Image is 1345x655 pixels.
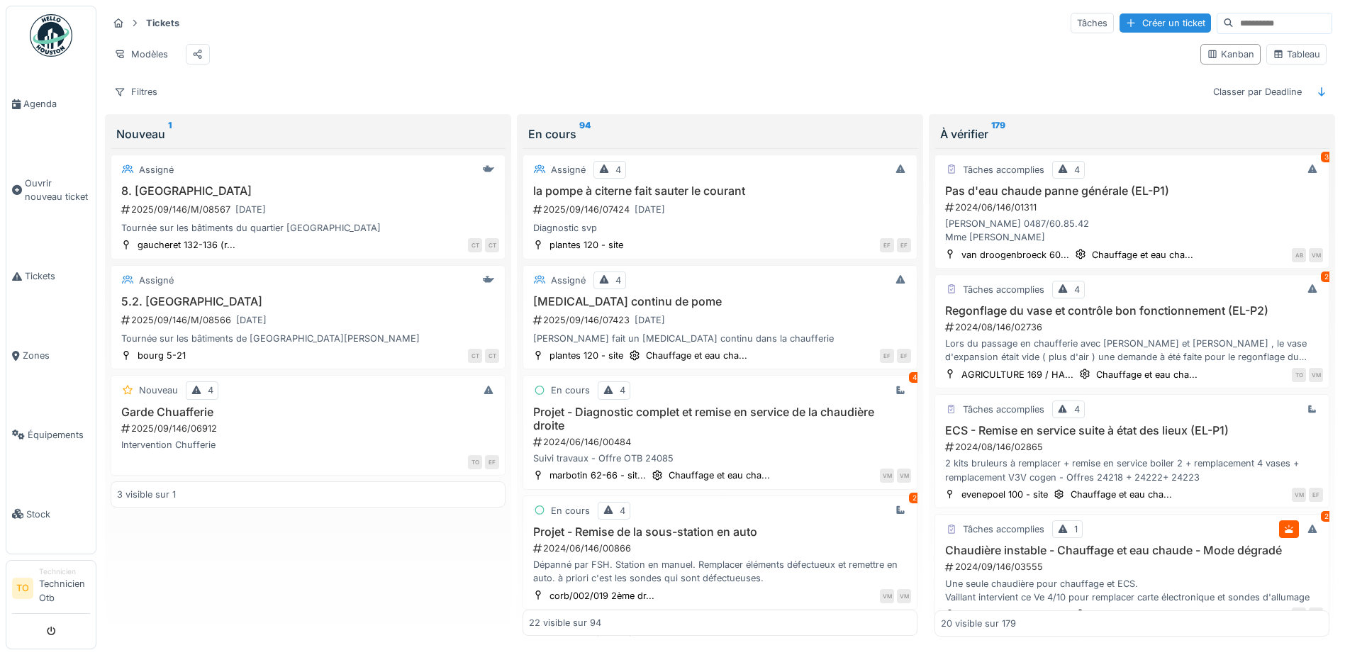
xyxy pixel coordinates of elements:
div: van droogenbroeck 60... [961,608,1069,621]
div: 2025/09/146/M/08566 [120,311,499,329]
div: van droogenbroeck 60... [961,248,1069,262]
div: 2025/09/146/07424 [532,201,911,218]
div: 4 [1074,283,1080,296]
div: Assigné [551,163,586,177]
a: Agenda [6,65,96,144]
div: Nouveau [116,125,500,142]
div: 4 [208,384,213,397]
div: TO [1292,368,1306,382]
div: TO [468,455,482,469]
div: plantes 120 - site [549,349,623,362]
div: 2024/08/146/02865 [944,440,1323,454]
div: VM [1292,488,1306,502]
div: EF [880,238,894,252]
div: Une seule chaudière pour chauffage et ECS. Vaillant intervient ce Ve 4/10 pour remplacer carte él... [941,577,1323,604]
div: VM [880,589,894,603]
div: Tâches accomplies [963,522,1044,536]
h3: Chaudière instable - Chauffage et eau chaude - Mode dégradé [941,544,1323,557]
div: AB [1292,608,1306,622]
div: 2024/06/146/01311 [944,201,1323,214]
div: À vérifier [940,125,1324,142]
div: En cours [528,125,912,142]
div: 2 [1321,271,1332,282]
div: Tâches accomplies [963,403,1044,416]
div: 4 [615,163,621,177]
div: 4 [1074,163,1080,177]
div: gaucheret 132-136 (r... [138,238,235,252]
div: AB [1292,248,1306,262]
div: Tournée sur les bâtiments du quartier [GEOGRAPHIC_DATA] [117,221,499,235]
div: EF [1309,488,1323,502]
div: [PERSON_NAME] fait un [MEDICAL_DATA] continu dans la chaufferie [529,332,911,345]
div: VM [897,589,911,603]
h3: Projet - Diagnostic complet et remise en service de la chaudière droite [529,405,911,432]
div: [DATE] [236,313,267,327]
div: 4 [1074,403,1080,416]
div: marbotin 62-66 - sit... [549,469,646,482]
div: Intervention Chufferie [117,438,499,452]
div: Technicien [39,566,90,577]
div: 20 visible sur 179 [941,616,1016,629]
div: Kanban [1207,47,1254,61]
div: Diagnostic svp [529,221,911,235]
div: bourg 5-21 [138,349,186,362]
div: En cours [551,384,590,397]
div: Lors du passage en chaufferie avec [PERSON_NAME] et [PERSON_NAME] , le vase d'expansion était vid... [941,337,1323,364]
span: Ouvrir nouveau ticket [25,177,90,203]
h3: ECS - Remise en service suite à état des lieux (EL-P1) [941,424,1323,437]
div: Créer un ticket [1120,13,1211,33]
div: Tableau [1273,47,1320,61]
div: VM [1309,368,1323,382]
div: Chauffage et eau cha... [1092,248,1193,262]
div: VM [880,469,894,483]
h3: Pas d'eau chaude panne générale (EL-P1) [941,184,1323,198]
div: 3 [1321,152,1332,162]
div: Chauffage et eau cha... [1096,368,1198,381]
div: Tournée sur les bâtiments de [GEOGRAPHIC_DATA][PERSON_NAME] [117,332,499,345]
span: Stock [26,508,90,521]
div: VM [1309,248,1323,262]
h3: [MEDICAL_DATA] continu de pome [529,295,911,308]
div: Modèles [108,44,174,65]
a: Zones [6,316,96,396]
div: CT [485,238,499,252]
div: CT [485,349,499,363]
div: corb/002/019 2ème dr... [549,589,654,603]
sup: 1 [168,125,172,142]
div: AGRICULTURE 169 / HA... [961,368,1073,381]
strong: Tickets [140,16,185,30]
span: Agenda [23,97,90,111]
div: 2024/08/146/02736 [944,320,1323,334]
div: Chauffage et eau cha... [1071,488,1172,501]
div: 2 [909,493,920,503]
div: 4 [620,384,625,397]
div: plantes 120 - site [549,238,623,252]
div: Suivi travaux - Offre OTB 24085 [529,452,911,465]
h3: Garde Chuafferie [117,405,499,419]
div: Chauffage et eau cha... [646,349,747,362]
div: 1 [1074,522,1078,536]
a: Stock [6,474,96,554]
div: 3 visible sur 1 [117,488,176,501]
div: 2 kits bruleurs à remplacer + remise en service boiler 2 + remplacement 4 vases + remplacement V3... [941,457,1323,483]
span: Tickets [25,269,90,283]
div: EF [485,455,499,469]
h3: la pompe à citerne fait sauter le courant [529,184,911,198]
div: [PERSON_NAME] 0487/60.85.42 Mme [PERSON_NAME] [941,217,1323,244]
div: 2024/06/146/00484 [532,435,911,449]
div: CT [468,349,482,363]
h3: Regonflage du vase et contrôle bon fonctionnement (EL-P2) [941,304,1323,318]
div: Assigné [139,163,174,177]
a: Ouvrir nouveau ticket [6,144,96,237]
div: Chauffage et eau cha... [1092,608,1193,621]
div: Tâches accomplies [963,163,1044,177]
div: 2 [1321,511,1332,522]
div: EF [897,349,911,363]
div: Dépanné par FSH. Station en manuel. Remplacer éléments défectueux et remettre en auto. à priori c... [529,558,911,585]
div: Filtres [108,82,164,102]
a: Équipements [6,395,96,474]
div: En cours [551,504,590,517]
a: TO TechnicienTechnicien Otb [12,566,90,614]
div: EF [880,349,894,363]
div: 2025/09/146/07423 [532,311,911,329]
